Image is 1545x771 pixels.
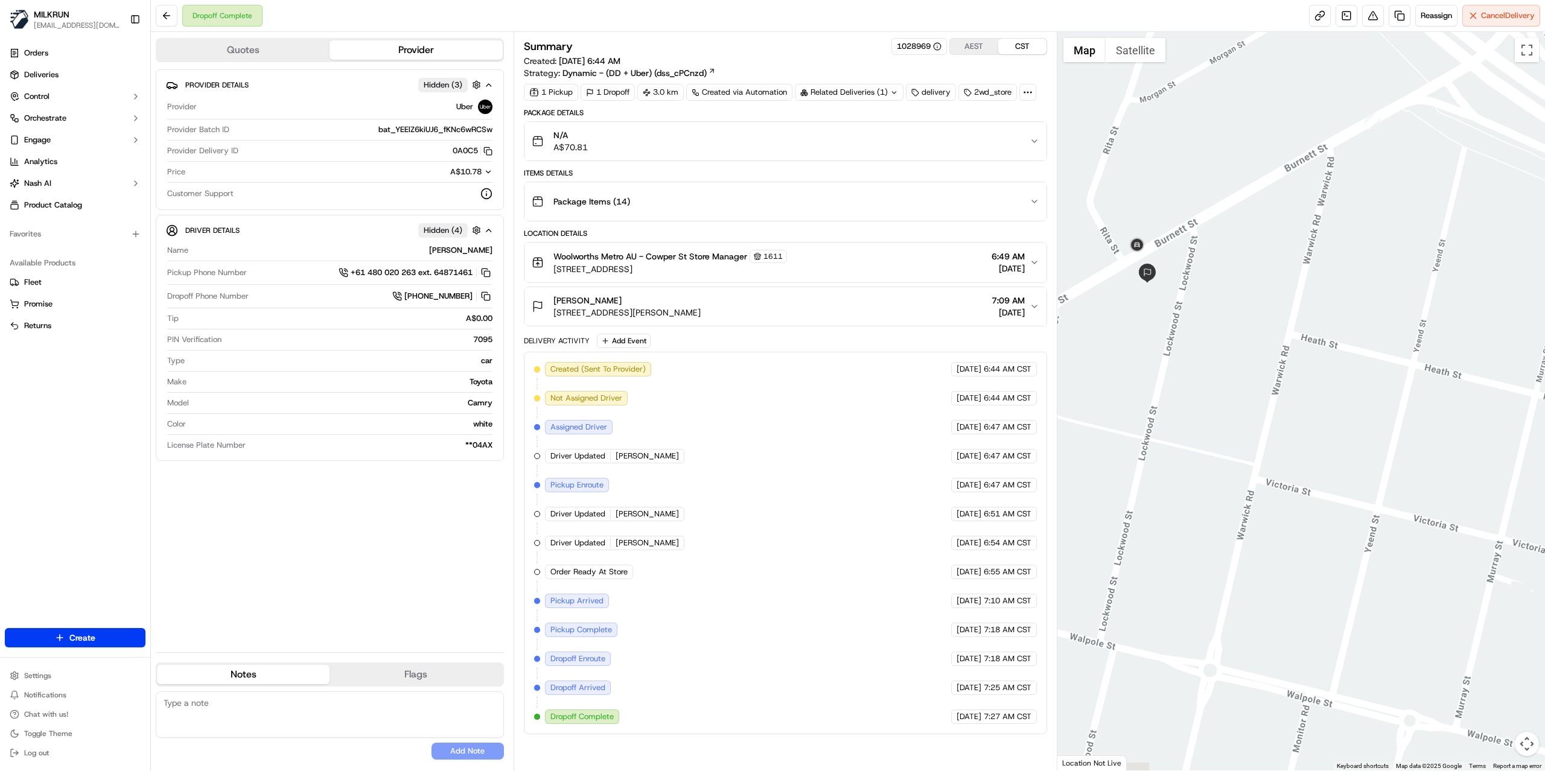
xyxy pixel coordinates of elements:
[10,320,141,331] a: Returns
[597,334,651,348] button: Add Event
[957,538,981,548] span: [DATE]
[1337,762,1389,770] button: Keyboard shortcuts
[553,129,588,141] span: N/A
[190,355,492,366] div: car
[550,393,622,404] span: Not Assigned Driver
[550,480,604,490] span: Pickup Enroute
[984,566,1031,577] span: 6:55 AM CST
[957,422,981,433] span: [DATE]
[550,711,614,722] span: Dropoff Complete
[404,291,473,302] span: [PHONE_NUMBER]
[167,440,246,451] span: License Plate Number
[34,21,120,30] button: [EMAIL_ADDRESS][DOMAIN_NAME]
[5,130,145,150] button: Engage
[550,509,605,519] span: Driver Updated
[984,393,1031,404] span: 6:44 AM CST
[166,75,494,95] button: Provider DetailsHidden (3)
[957,653,981,664] span: [DATE]
[984,538,1031,548] span: 6:54 AM CST
[992,250,1025,262] span: 6:49 AM
[24,320,51,331] span: Returns
[10,10,29,29] img: MILKRUN
[984,364,1031,375] span: 6:44 AM CST
[1515,38,1539,62] button: Toggle fullscreen view
[958,84,1017,101] div: 2wd_store
[5,152,145,171] a: Analytics
[897,41,941,52] div: 1028969
[34,8,69,21] button: MILKRUN
[1469,763,1486,769] a: Terms (opens in new tab)
[984,422,1031,433] span: 6:47 AM CST
[424,80,462,90] span: Hidden ( 3 )
[5,87,145,106] button: Control
[950,39,998,54] button: AEST
[553,294,622,306] span: [PERSON_NAME]
[5,65,145,84] a: Deliveries
[24,729,72,738] span: Toggle Theme
[957,624,981,635] span: [DATE]
[524,55,620,67] span: Created:
[351,267,473,278] span: +61 480 020 263 ext. 64871461
[392,290,492,303] button: [PHONE_NUMBER]
[957,364,981,375] span: [DATE]
[1060,755,1100,770] img: Google
[167,124,229,135] span: Provider Batch ID
[550,624,612,635] span: Pickup Complete
[5,195,145,215] a: Product Catalog
[553,250,747,262] span: Woolworths Metro AU - Cowper St Store Manager
[386,167,492,177] button: A$10.78
[550,682,605,693] span: Dropoff Arrived
[984,711,1031,722] span: 7:27 AM CST
[984,451,1031,462] span: 6:47 AM CST
[330,40,502,60] button: Provider
[1057,755,1127,770] div: Location Not Live
[5,174,145,193] button: Nash AI
[984,595,1031,606] span: 7:10 AM CST
[5,316,145,335] button: Returns
[1493,763,1541,769] a: Report a map error
[24,156,57,167] span: Analytics
[185,226,240,235] span: Driver Details
[957,682,981,693] span: [DATE]
[69,632,95,644] span: Create
[524,182,1046,221] button: Package Items (14)
[992,306,1025,319] span: [DATE]
[183,313,492,324] div: A$0.00
[1415,5,1457,27] button: Reassign
[524,122,1046,160] button: N/AA$70.81
[418,77,484,92] button: Hidden (3)
[378,124,492,135] span: bat_YEElZ6kiUJ6_fKNc6wRCSw
[550,595,604,606] span: Pickup Arrived
[1515,732,1539,756] button: Map camera controls
[686,84,792,101] div: Created via Automation
[637,84,684,101] div: 3.0 km
[957,480,981,490] span: [DATE]
[5,294,145,314] button: Promise
[992,262,1025,274] span: [DATE]
[24,91,49,102] span: Control
[957,595,981,606] span: [DATE]
[562,67,707,79] span: Dynamic - (DD + Uber) (dss_cPCnzd)
[5,687,145,703] button: Notifications
[167,167,185,177] span: Price
[10,277,141,288] a: Fleet
[226,334,492,345] div: 7095
[553,263,787,275] span: [STREET_ADDRESS]
[957,393,981,404] span: [DATE]
[763,252,783,261] span: 1611
[550,451,605,462] span: Driver Updated
[24,48,48,59] span: Orders
[167,334,221,345] span: PIN Verification
[984,509,1031,519] span: 6:51 AM CST
[581,84,635,101] div: 1 Dropoff
[524,287,1046,326] button: [PERSON_NAME][STREET_ADDRESS][PERSON_NAME]7:09 AM[DATE]
[24,690,66,700] span: Notifications
[906,84,956,101] div: delivery
[524,229,1047,238] div: Location Details
[5,224,145,244] div: Favorites
[166,220,494,240] button: Driver DetailsHidden (4)
[167,291,249,302] span: Dropoff Phone Number
[957,711,981,722] span: [DATE]
[424,225,462,236] span: Hidden ( 4 )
